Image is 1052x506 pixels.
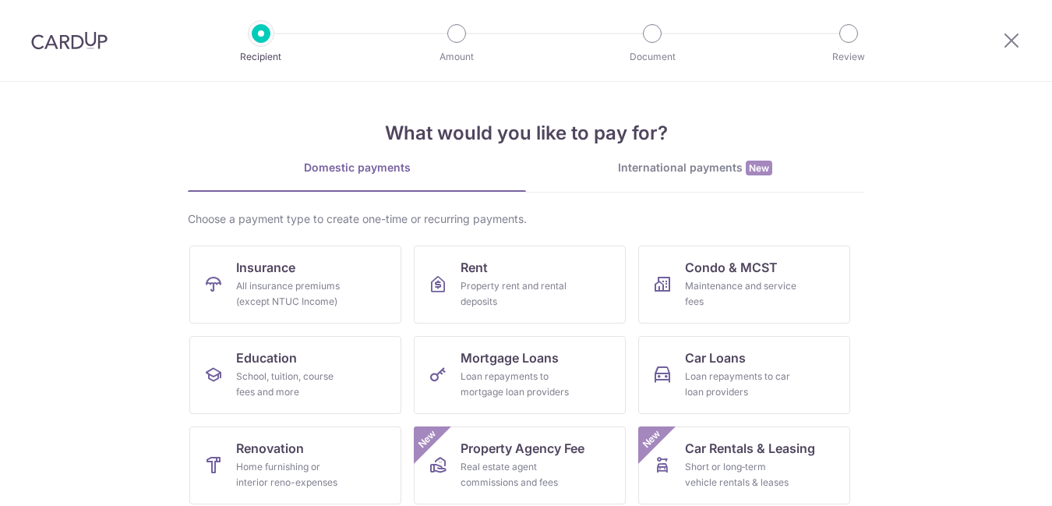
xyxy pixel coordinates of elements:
[414,336,626,414] a: Mortgage LoansLoan repayments to mortgage loan providers
[236,459,348,490] div: Home furnishing or interior reno-expenses
[203,49,319,65] p: Recipient
[414,246,626,324] a: RentProperty rent and rental deposits
[685,369,797,400] div: Loan repayments to car loan providers
[638,336,850,414] a: Car LoansLoan repayments to car loan providers
[236,349,297,367] span: Education
[461,369,573,400] div: Loan repayments to mortgage loan providers
[952,459,1036,498] iframe: Opens a widget where you can find more information
[595,49,710,65] p: Document
[461,439,584,458] span: Property Agency Fee
[236,439,304,458] span: Renovation
[31,31,108,50] img: CardUp
[189,336,401,414] a: EducationSchool, tuition, course fees and more
[188,119,864,147] h4: What would you like to pay for?
[685,258,778,277] span: Condo & MCST
[685,349,746,367] span: Car Loans
[414,426,626,504] a: Property Agency FeeReal estate agent commissions and feesNew
[638,246,850,324] a: Condo & MCSTMaintenance and service fees
[189,246,401,324] a: InsuranceAll insurance premiums (except NTUC Income)
[236,278,348,310] div: All insurance premiums (except NTUC Income)
[461,278,573,310] div: Property rent and rental deposits
[189,426,401,504] a: RenovationHome furnishing or interior reno-expenses
[399,49,514,65] p: Amount
[639,426,665,452] span: New
[461,459,573,490] div: Real estate agent commissions and fees
[461,258,488,277] span: Rent
[685,459,797,490] div: Short or long‑term vehicle rentals & leases
[236,369,348,400] div: School, tuition, course fees and more
[791,49,906,65] p: Review
[236,258,295,277] span: Insurance
[461,349,559,367] span: Mortgage Loans
[638,426,850,504] a: Car Rentals & LeasingShort or long‑term vehicle rentals & leasesNew
[188,160,526,175] div: Domestic payments
[685,278,797,310] div: Maintenance and service fees
[746,161,772,175] span: New
[685,439,815,458] span: Car Rentals & Leasing
[415,426,440,452] span: New
[526,160,864,176] div: International payments
[188,211,864,227] div: Choose a payment type to create one-time or recurring payments.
